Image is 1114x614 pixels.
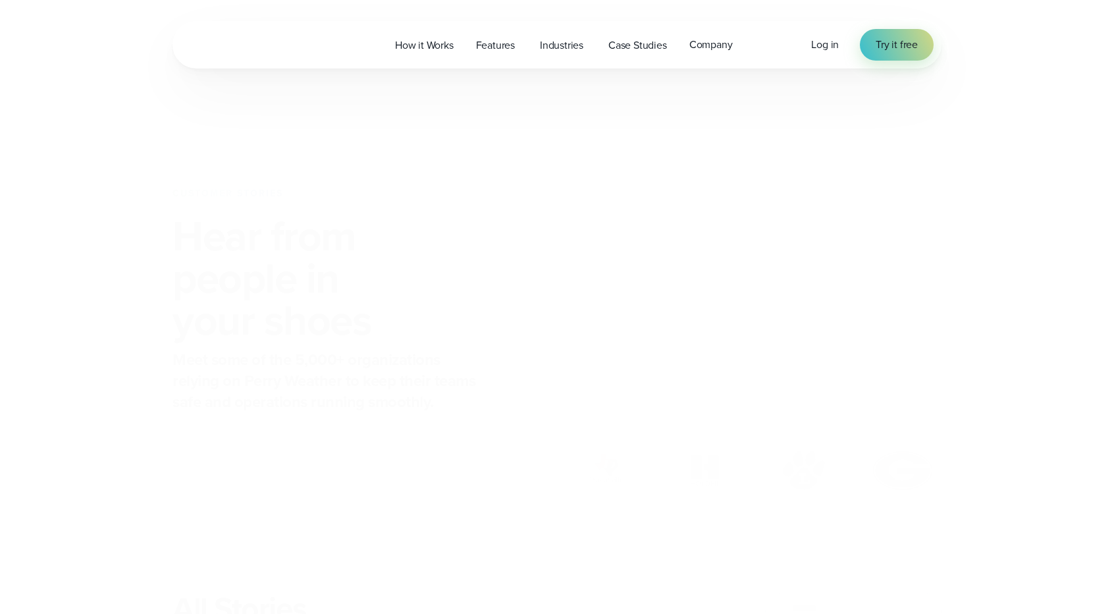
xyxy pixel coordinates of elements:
[811,37,839,53] a: Log in
[476,38,515,53] span: Features
[384,32,465,59] a: How it Works
[608,38,667,53] span: Case Studies
[876,37,918,53] span: Try it free
[860,29,934,61] a: Try it free
[395,38,454,53] span: How it Works
[597,32,678,59] a: Case Studies
[689,37,733,53] span: Company
[540,38,583,53] span: Industries
[811,37,839,52] span: Log in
